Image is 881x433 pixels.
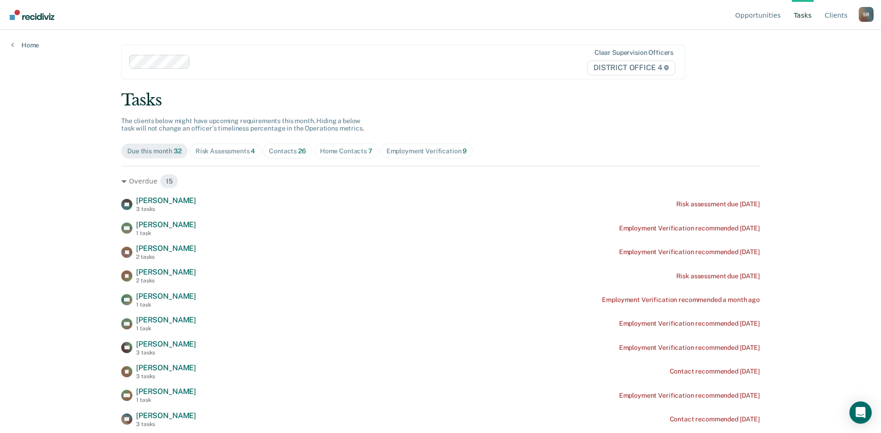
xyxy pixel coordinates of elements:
[859,7,874,22] button: Profile dropdown button
[619,392,760,400] div: Employment Verification recommended [DATE]
[670,367,760,375] div: Contact recommended [DATE]
[160,174,179,189] span: 15
[676,272,760,280] div: Risk assessment due [DATE]
[136,292,196,301] span: [PERSON_NAME]
[136,254,196,260] div: 2 tasks
[136,244,196,253] span: [PERSON_NAME]
[136,302,196,308] div: 1 task
[386,147,467,155] div: Employment Verification
[619,344,760,352] div: Employment Verification recommended [DATE]
[368,147,372,155] span: 7
[859,7,874,22] div: S R
[121,91,760,110] div: Tasks
[136,206,196,212] div: 3 tasks
[136,387,196,396] span: [PERSON_NAME]
[121,117,364,132] span: The clients below might have upcoming requirements this month. Hiding a below task will not chang...
[11,41,39,49] a: Home
[136,397,196,403] div: 1 task
[298,147,306,155] span: 26
[136,220,196,229] span: [PERSON_NAME]
[269,147,306,155] div: Contacts
[619,320,760,328] div: Employment Verification recommended [DATE]
[619,224,760,232] div: Employment Verification recommended [DATE]
[136,277,196,284] div: 2 tasks
[849,401,872,424] div: Open Intercom Messenger
[136,230,196,236] div: 1 task
[136,411,196,420] span: [PERSON_NAME]
[676,200,760,208] div: Risk assessment due [DATE]
[619,248,760,256] div: Employment Verification recommended [DATE]
[136,325,196,332] div: 1 task
[136,363,196,372] span: [PERSON_NAME]
[594,49,673,57] div: Clear supervision officers
[251,147,255,155] span: 4
[587,60,675,75] span: DISTRICT OFFICE 4
[127,147,182,155] div: Due this month
[136,315,196,324] span: [PERSON_NAME]
[136,421,196,427] div: 3 tasks
[136,349,196,356] div: 3 tasks
[136,268,196,276] span: [PERSON_NAME]
[174,147,182,155] span: 32
[121,174,760,189] div: Overdue 15
[196,147,255,155] div: Risk Assessments
[670,415,760,423] div: Contact recommended [DATE]
[10,10,54,20] img: Recidiviz
[136,373,196,380] div: 3 tasks
[136,340,196,348] span: [PERSON_NAME]
[463,147,467,155] span: 9
[320,147,372,155] div: Home Contacts
[136,196,196,205] span: [PERSON_NAME]
[602,296,759,304] div: Employment Verification recommended a month ago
